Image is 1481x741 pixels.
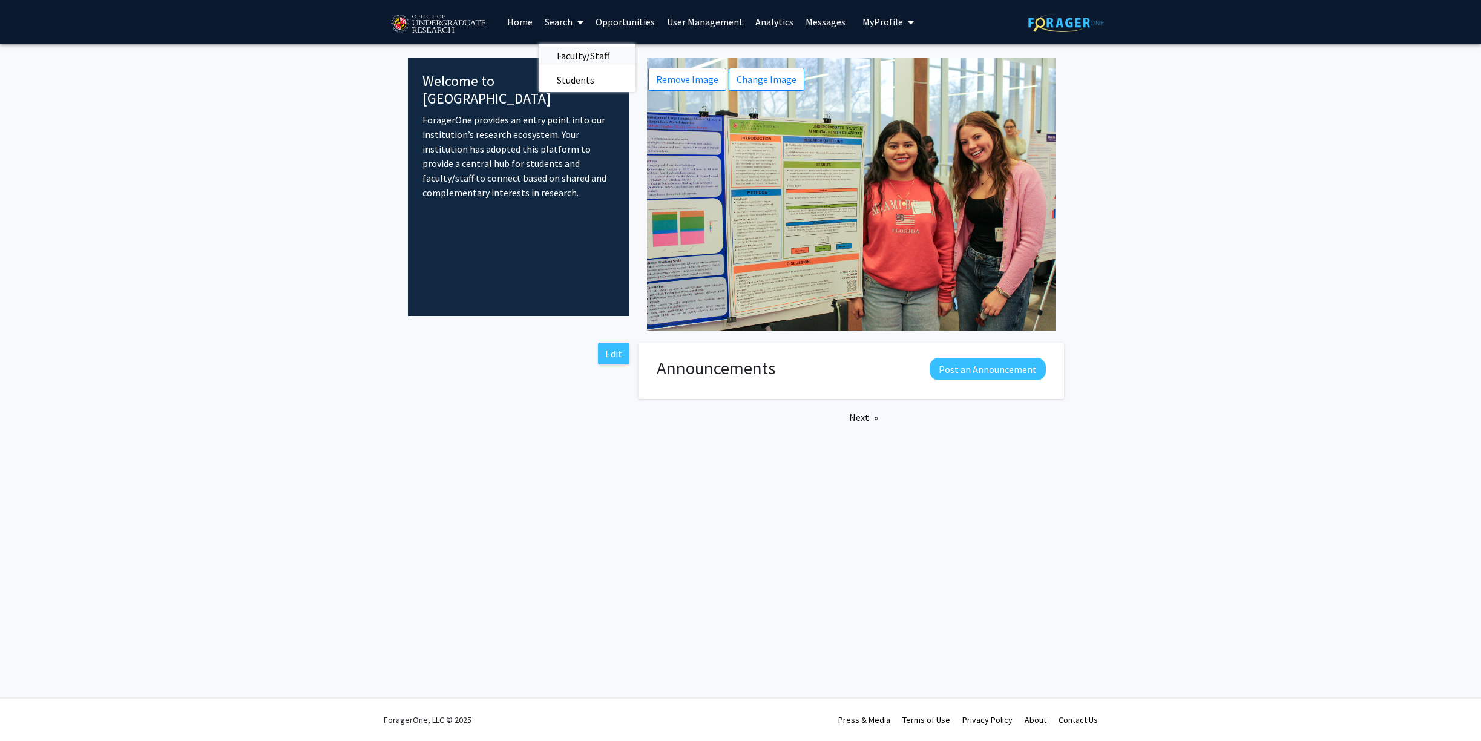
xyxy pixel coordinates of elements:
button: Edit [598,343,629,364]
h1: Announcements [657,358,775,379]
img: ForagerOne Logo [1028,13,1104,32]
a: About [1025,714,1046,725]
a: Faculty/Staff [539,47,635,65]
a: Messages [800,1,852,43]
img: University of Maryland Logo [387,9,489,39]
button: Post an Announcement [930,358,1046,380]
ul: Pagination [639,408,1064,426]
a: Terms of Use [902,714,950,725]
a: User Management [661,1,749,43]
a: Home [501,1,539,43]
p: ForagerOne provides an entry point into our institution’s research ecosystem. Your institution ha... [422,113,616,200]
img: Cover Image [647,58,1056,331]
a: Next page [843,408,884,426]
h4: Welcome to [GEOGRAPHIC_DATA] [422,73,616,108]
a: Search [539,1,589,43]
a: Opportunities [589,1,661,43]
a: Analytics [749,1,800,43]
span: Students [539,68,612,92]
iframe: Chat [9,687,51,732]
a: Students [539,71,635,89]
a: Privacy Policy [962,714,1013,725]
a: Contact Us [1059,714,1098,725]
a: Press & Media [838,714,890,725]
div: ForagerOne, LLC © 2025 [384,699,471,741]
span: My Profile [862,16,903,28]
button: Remove Image [648,68,726,91]
button: Change Image [729,68,804,91]
span: Faculty/Staff [539,44,628,68]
